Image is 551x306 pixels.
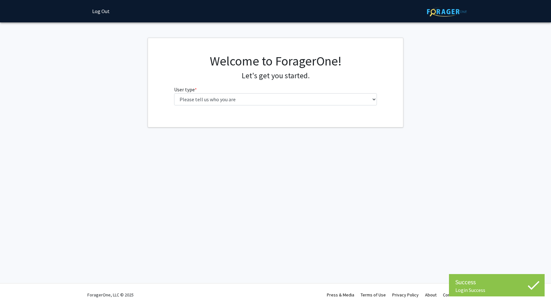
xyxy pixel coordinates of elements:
[455,277,538,287] div: Success
[392,292,419,298] a: Privacy Policy
[174,86,197,93] label: User type
[455,287,538,293] div: Login Success
[327,292,354,298] a: Press & Media
[87,284,134,306] div: ForagerOne, LLC © 2025
[427,7,467,17] img: ForagerOne Logo
[425,292,437,298] a: About
[174,71,377,80] h4: Let's get you started.
[361,292,386,298] a: Terms of Use
[174,53,377,69] h1: Welcome to ForagerOne!
[443,292,464,298] a: Contact Us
